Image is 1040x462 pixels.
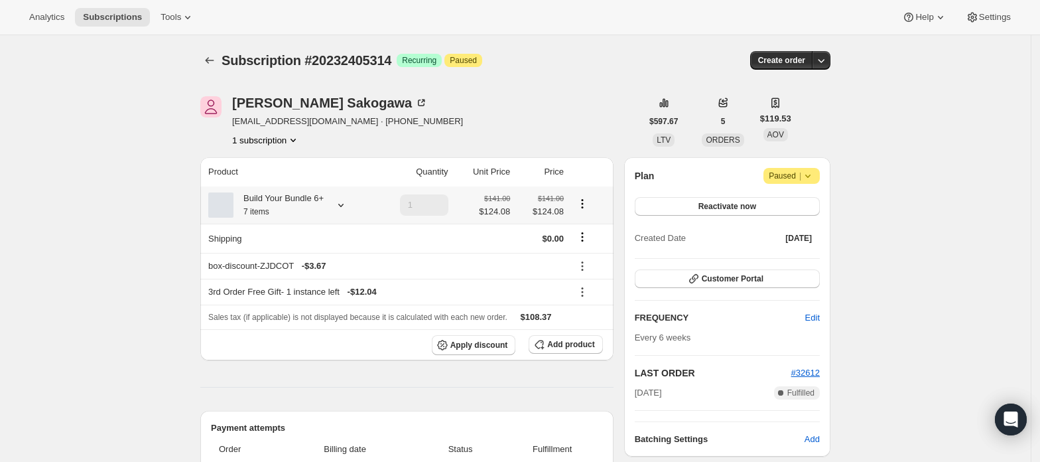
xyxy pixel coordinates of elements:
span: Subscriptions [83,12,142,23]
div: 3rd Order Free Gift - 1 instance left [208,285,564,299]
span: LTV [657,135,671,145]
span: - $12.04 [348,285,377,299]
h2: Payment attempts [211,422,603,435]
span: AOV [767,130,784,139]
span: Paused [769,169,814,183]
span: [DATE] [785,233,812,244]
span: $124.08 [479,205,510,218]
th: Shipping [200,224,375,253]
h6: Batching Settings [635,433,805,446]
span: $119.53 [760,112,791,125]
span: Customer Portal [702,273,763,284]
button: [DATE] [777,229,820,248]
span: Billing date [279,443,411,456]
span: Fulfillment [510,443,595,456]
a: #32612 [791,368,820,378]
button: Add product [529,335,602,354]
span: Reactivate now [698,201,756,212]
button: Subscriptions [200,51,219,70]
span: [DATE] [635,386,662,400]
span: $597.67 [649,116,678,127]
span: Add [805,433,820,446]
span: Paused [450,55,477,66]
div: box-discount-ZJDCOT [208,260,564,273]
button: #32612 [791,366,820,380]
span: Justin Sakogawa [200,96,222,117]
button: Create order [750,51,813,70]
span: Apply discount [450,340,508,350]
span: $108.37 [521,312,552,322]
span: Tools [161,12,181,23]
span: Recurring [402,55,436,66]
button: Reactivate now [635,197,820,216]
div: Open Intercom Messenger [995,404,1027,435]
h2: FREQUENCY [635,311,805,325]
button: Edit [797,307,828,329]
span: Created Date [635,232,686,245]
button: Tools [153,8,202,27]
span: ORDERS [706,135,740,145]
div: Build Your Bundle 6+ [233,192,324,218]
h2: Plan [635,169,655,183]
th: Unit Price [452,157,515,187]
span: Help [915,12,933,23]
th: Product [200,157,375,187]
div: [PERSON_NAME] Sakogawa [232,96,428,110]
small: 7 items [243,207,269,216]
th: Quantity [375,157,452,187]
span: Analytics [29,12,64,23]
button: Customer Portal [635,269,820,288]
span: Add product [547,339,594,350]
button: $597.67 [641,112,686,131]
button: Apply discount [432,335,516,355]
button: Shipping actions [572,230,593,244]
span: Edit [805,311,820,325]
th: Price [514,157,568,187]
span: [EMAIL_ADDRESS][DOMAIN_NAME] · [PHONE_NUMBER] [232,115,463,128]
button: 5 [713,112,734,131]
span: Status [419,443,501,456]
button: Help [894,8,954,27]
span: - $3.67 [302,260,326,273]
span: $124.08 [518,205,564,218]
span: $0.00 [543,234,564,244]
h2: LAST ORDER [635,366,791,380]
button: Settings [958,8,1019,27]
span: Every 6 weeks [635,333,691,343]
span: Fulfilled [787,388,814,398]
button: Product actions [572,196,593,211]
button: Analytics [21,8,72,27]
span: Create order [758,55,805,66]
span: 5 [721,116,726,127]
small: $141.00 [538,194,564,202]
span: Settings [979,12,1011,23]
span: Sales tax (if applicable) is not displayed because it is calculated with each new order. [208,313,507,322]
span: Subscription #20232405314 [222,53,391,68]
small: $141.00 [484,194,510,202]
button: Subscriptions [75,8,150,27]
span: | [799,171,801,181]
button: Product actions [232,133,300,147]
button: Add [797,429,828,450]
